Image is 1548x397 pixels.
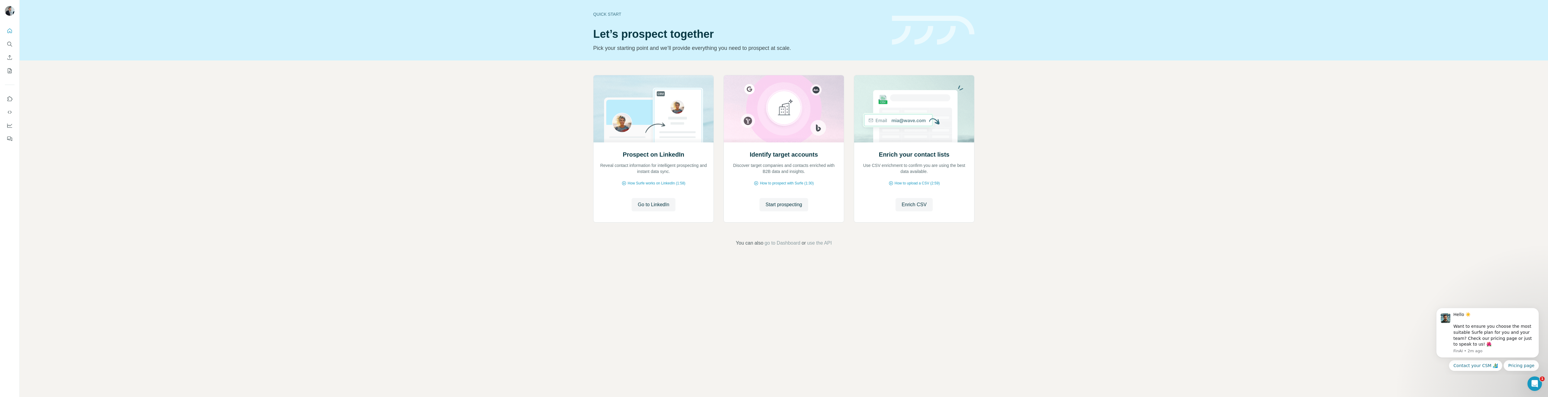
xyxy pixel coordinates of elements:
span: 1 [1540,376,1545,381]
span: How to upload a CSV (2:59) [895,181,940,186]
img: Enrich your contact lists [854,75,974,142]
p: Discover target companies and contacts enriched with B2B data and insights. [730,162,838,174]
div: Quick start [593,11,885,17]
button: Quick start [5,25,15,36]
button: go to Dashboard [765,239,800,247]
span: or [802,239,806,247]
h2: Enrich your contact lists [879,150,949,159]
img: Identify target accounts [724,75,844,142]
h2: Identify target accounts [750,150,818,159]
h2: Prospect on LinkedIn [623,150,684,159]
button: Use Surfe on LinkedIn [5,93,15,104]
img: Avatar [5,6,15,16]
iframe: Intercom live chat [1527,376,1542,391]
button: Search [5,39,15,50]
button: Feedback [5,133,15,144]
button: use the API [807,239,832,247]
span: Go to LinkedIn [638,201,669,208]
p: Use CSV enrichment to confirm you are using the best data available. [860,162,968,174]
h1: Let’s prospect together [593,28,885,40]
iframe: Intercom notifications message [1427,302,1548,375]
button: Use Surfe API [5,107,15,118]
button: Enrich CSV [896,198,933,211]
span: Start prospecting [766,201,802,208]
img: banner [892,16,974,45]
button: Go to LinkedIn [632,198,675,211]
span: How to prospect with Surfe (1:30) [760,181,814,186]
p: Reveal contact information for intelligent prospecting and instant data sync. [600,162,707,174]
button: Start prospecting [759,198,808,211]
button: Dashboard [5,120,15,131]
button: My lists [5,65,15,76]
img: Prospect on LinkedIn [593,75,714,142]
span: How Surfe works on LinkedIn (1:58) [628,181,685,186]
button: Enrich CSV [5,52,15,63]
span: Enrich CSV [902,201,927,208]
p: Pick your starting point and we’ll provide everything you need to prospect at scale. [593,44,885,52]
span: You can also [736,239,763,247]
